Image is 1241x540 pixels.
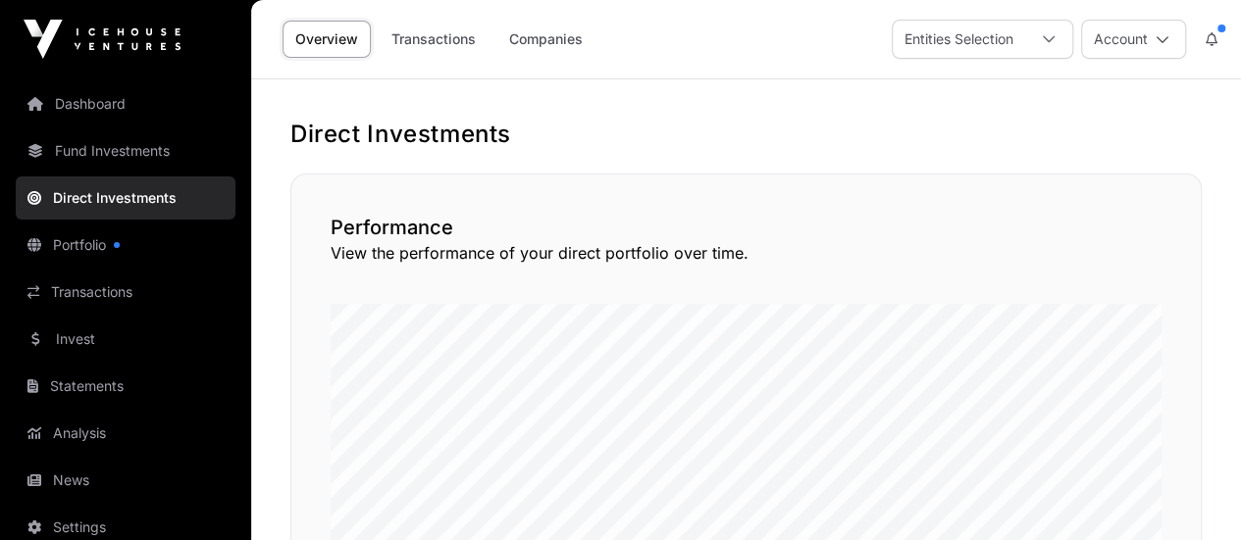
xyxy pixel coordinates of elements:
div: Entities Selection [893,21,1025,58]
img: Icehouse Ventures Logo [24,20,181,59]
a: Fund Investments [16,129,235,172]
a: Analysis [16,412,235,455]
a: Dashboard [16,82,235,125]
h1: Direct Investments [290,119,1202,150]
a: Companies [496,21,595,58]
a: Direct Investments [16,176,235,220]
a: Transactions [379,21,489,58]
p: View the performance of your direct portfolio over time. [331,241,1162,265]
a: News [16,459,235,502]
a: Overview [283,21,371,58]
iframe: Chat Widget [1143,446,1241,540]
a: Invest [16,318,235,361]
a: Transactions [16,270,235,314]
a: Statements [16,365,235,408]
button: Account [1081,20,1186,59]
h2: Performance [331,214,1162,241]
a: Portfolio [16,223,235,267]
